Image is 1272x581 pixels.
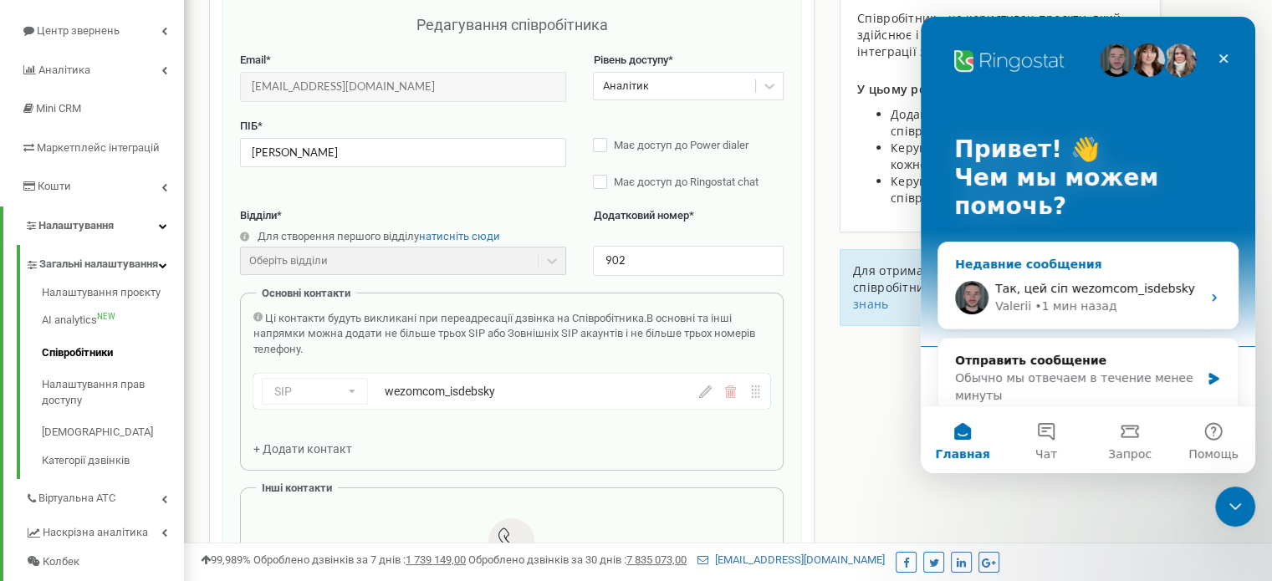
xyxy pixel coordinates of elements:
[385,383,640,400] div: wezomcom_isdebsky
[406,553,466,566] u: 1 739 149,00
[37,24,120,37] span: Центр звернень
[201,553,251,566] span: 99,989%
[25,513,184,548] a: Наскрізна аналітика
[25,548,184,577] a: Колбек
[42,369,184,416] a: Налаштування прав доступу
[36,102,81,115] span: Mini CRM
[258,230,419,242] span: Для створення першого відділу
[42,285,184,305] a: Налаштування проєкту
[38,219,114,232] span: Налаштування
[891,140,1107,172] span: Керувати SIP акаунтами і номерами кожного співробітника;
[857,10,1122,59] span: Співробітник - це користувач проєкту, який здійснює і приймає виклики і бере участь в інтеграції ...
[626,553,687,566] u: 7 835 073,00
[891,106,1090,139] span: Додавати, редагувати і видаляти співробітників проєкту;
[240,72,566,101] input: Введіть Email
[891,173,1053,206] span: Керувати правами доступу співробітників до проєкту.
[253,442,352,456] span: + Додати контакт
[419,230,500,242] a: натисніть сюди
[39,257,158,273] span: Загальні налаштування
[853,279,1114,312] a: бази знань
[593,209,688,222] span: Додатковий номер
[468,553,687,566] span: Оброблено дзвінків за 30 днів :
[853,262,1090,295] span: Для отримання інструкції з управління співробітниками проєкту перейдіть до
[43,525,148,541] span: Наскрізна аналітика
[25,245,184,279] a: Загальні налаштування
[240,138,566,167] input: Введіть ПІБ
[697,553,885,566] a: [EMAIL_ADDRESS][DOMAIN_NAME]
[25,479,184,513] a: Віртуальна АТС
[262,482,332,494] span: Інші контакти
[262,287,350,299] span: Основні контакти
[42,449,184,469] a: Категорії дзвінків
[42,416,184,449] a: [DEMOGRAPHIC_DATA]
[240,209,277,222] span: Відділи
[253,553,466,566] span: Оброблено дзвінків за 7 днів :
[857,81,1080,97] span: У цьому розділі у вас є можливість:
[614,139,748,151] span: Має доступ до Power dialer
[37,141,160,154] span: Маркетплейс інтеграцій
[265,312,646,324] span: Ці контакти будуть викликані при переадресації дзвінка на Співробітника.
[38,64,90,76] span: Аналiтика
[240,54,266,66] span: Email
[416,16,607,33] span: Редагування співробітника
[38,491,115,507] span: Віртуальна АТС
[253,312,755,355] span: В основні та інші напрямки можна додати не більше трьох SIP або Зовнішніх SIP акаунтів і не більш...
[42,304,184,337] a: AI analyticsNEW
[921,17,1255,473] iframe: Intercom live chat
[43,554,79,570] span: Колбек
[3,206,184,246] a: Налаштування
[593,54,667,66] span: Рівень доступу
[253,374,770,409] div: SIPwezomcom_isdebsky
[1215,487,1255,527] iframe: Intercom live chat
[593,246,783,275] input: Вкажіть додатковий номер
[42,337,184,369] a: Співробітники
[38,180,71,192] span: Кошти
[614,176,759,188] span: Має доступ до Ringostat chat
[602,79,648,94] div: Аналітик
[240,120,258,132] span: ПІБ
